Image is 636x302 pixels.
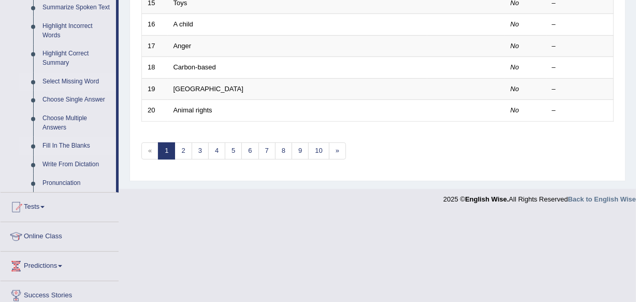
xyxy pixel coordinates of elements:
[329,142,346,160] a: »
[568,195,636,203] a: Back to English Wise
[38,91,116,109] a: Choose Single Answer
[38,73,116,91] a: Select Missing Word
[511,20,519,28] em: No
[1,193,119,219] a: Tests
[38,109,116,137] a: Choose Multiple Answers
[38,174,116,193] a: Pronunciation
[142,57,168,79] td: 18
[141,142,158,160] span: «
[225,142,242,160] a: 5
[511,106,519,114] em: No
[511,85,519,93] em: No
[174,85,243,93] a: [GEOGRAPHIC_DATA]
[38,17,116,45] a: Highlight Incorrect Words
[158,142,175,160] a: 1
[38,137,116,155] a: Fill In The Blanks
[142,14,168,36] td: 16
[1,252,119,278] a: Predictions
[142,78,168,100] td: 19
[292,142,309,160] a: 9
[1,222,119,248] a: Online Class
[142,35,168,57] td: 17
[142,100,168,122] td: 20
[552,63,608,73] div: –
[552,84,608,94] div: –
[552,20,608,30] div: –
[192,142,209,160] a: 3
[208,142,225,160] a: 4
[175,142,192,160] a: 2
[174,42,192,50] a: Anger
[38,45,116,72] a: Highlight Correct Summary
[552,41,608,51] div: –
[38,155,116,174] a: Write From Dictation
[258,142,276,160] a: 7
[308,142,329,160] a: 10
[174,63,216,71] a: Carbon-based
[465,195,509,203] strong: English Wise.
[552,106,608,116] div: –
[511,42,519,50] em: No
[275,142,292,160] a: 8
[443,189,636,204] div: 2025 © All Rights Reserved
[174,20,193,28] a: A child
[511,63,519,71] em: No
[174,106,212,114] a: Animal rights
[241,142,258,160] a: 6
